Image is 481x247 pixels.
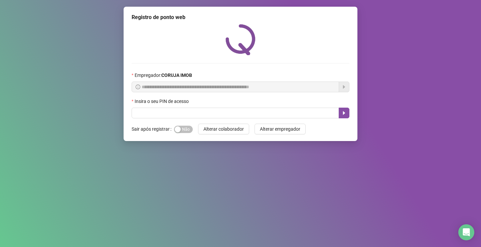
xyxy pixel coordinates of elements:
[132,124,174,134] label: Sair após registrar
[132,13,349,21] div: Registro de ponto web
[161,73,192,78] strong: CORUJA IMOB
[458,224,474,240] div: Open Intercom Messenger
[260,125,300,133] span: Alterar empregador
[198,124,249,134] button: Alterar colaborador
[135,72,192,79] span: Empregador :
[225,24,256,55] img: QRPoint
[136,85,140,89] span: info-circle
[341,110,347,116] span: caret-right
[203,125,244,133] span: Alterar colaborador
[255,124,306,134] button: Alterar empregador
[132,98,193,105] label: Insira o seu PIN de acesso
